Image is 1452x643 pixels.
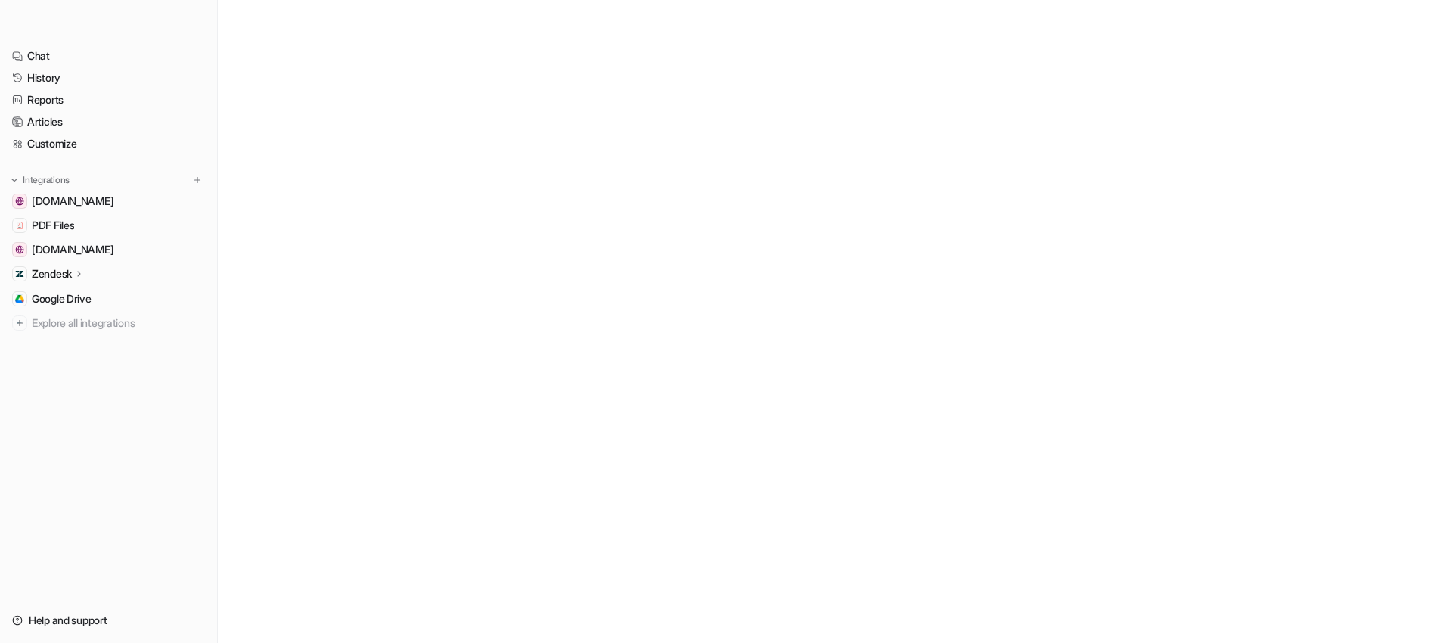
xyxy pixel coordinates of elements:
img: expand menu [9,175,20,185]
a: Customize [6,133,211,154]
span: PDF Files [32,218,74,233]
img: easypromos-apiref.redoc.ly [15,197,24,206]
a: Help and support [6,610,211,631]
a: Google DriveGoogle Drive [6,288,211,309]
img: Zendesk [15,269,24,278]
span: [DOMAIN_NAME] [32,242,113,257]
a: Chat [6,45,211,67]
img: explore all integrations [12,315,27,331]
span: Explore all integrations [32,311,205,335]
button: Integrations [6,172,74,188]
a: Reports [6,89,211,110]
img: Google Drive [15,294,24,303]
span: Google Drive [32,291,92,306]
p: Zendesk [32,266,72,281]
a: Articles [6,111,211,132]
p: Integrations [23,174,70,186]
a: www.easypromosapp.com[DOMAIN_NAME] [6,239,211,260]
a: PDF FilesPDF Files [6,215,211,236]
a: Explore all integrations [6,312,211,334]
a: easypromos-apiref.redoc.ly[DOMAIN_NAME] [6,191,211,212]
span: [DOMAIN_NAME] [32,194,113,209]
img: PDF Files [15,221,24,230]
img: menu_add.svg [192,175,203,185]
img: www.easypromosapp.com [15,245,24,254]
a: History [6,67,211,89]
